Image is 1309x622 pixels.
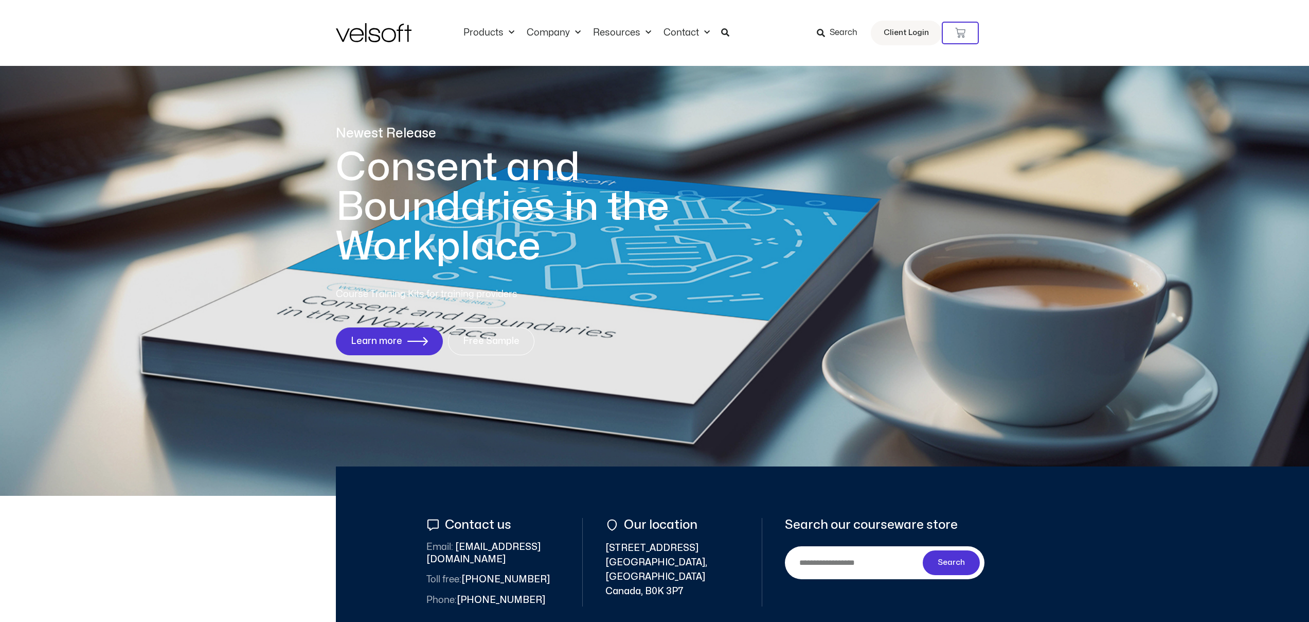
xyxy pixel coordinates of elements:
[785,518,958,532] span: Search our courseware store
[923,550,980,575] button: Search
[336,327,443,355] a: Learn more
[336,148,711,267] h1: Consent and Boundaries in the Workplace
[817,24,865,42] a: Search
[336,125,711,143] p: Newest Release
[426,574,550,586] span: [PHONE_NUMBER]
[351,336,402,347] span: Learn more
[426,543,453,551] span: Email:
[938,557,965,569] span: Search
[457,27,716,39] nav: Menu
[457,27,521,39] a: ProductsMenu Toggle
[830,26,857,40] span: Search
[442,518,511,532] span: Contact us
[605,541,739,599] span: [STREET_ADDRESS] [GEOGRAPHIC_DATA], [GEOGRAPHIC_DATA] Canada, B0K 3P7
[621,518,697,532] span: Our location
[336,23,411,42] img: Velsoft Training Materials
[657,27,716,39] a: ContactMenu Toggle
[336,287,592,302] p: Course Training Kits for training providers
[587,27,657,39] a: ResourcesMenu Toggle
[448,327,534,355] a: Free Sample
[884,26,929,40] span: Client Login
[426,594,545,607] span: [PHONE_NUMBER]
[426,596,457,604] span: Phone:
[521,27,587,39] a: CompanyMenu Toggle
[426,541,560,566] span: [EMAIL_ADDRESS][DOMAIN_NAME]
[871,21,942,45] a: Client Login
[426,575,461,584] span: Toll free:
[463,336,519,347] span: Free Sample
